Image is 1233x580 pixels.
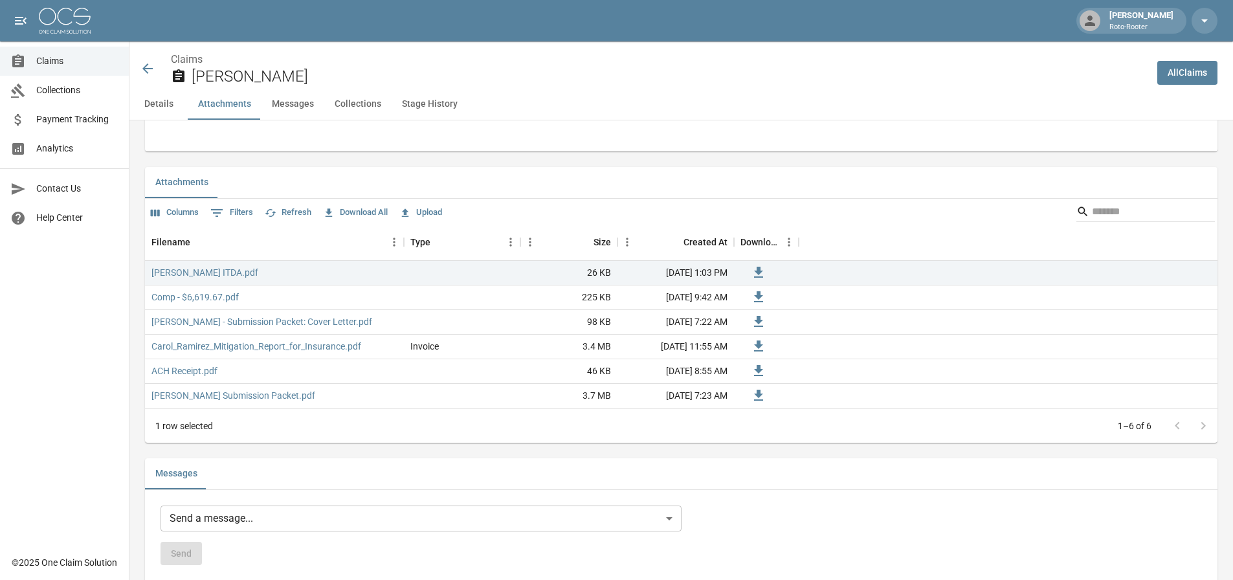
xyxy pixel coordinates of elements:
[617,261,734,285] div: [DATE] 1:03 PM
[151,340,361,353] a: Carol_Ramirez_Mitigation_Report_for_Insurance.pdf
[520,335,617,359] div: 3.4 MB
[145,167,1217,198] div: related-list tabs
[324,89,392,120] button: Collections
[617,384,734,408] div: [DATE] 7:23 AM
[171,52,1147,67] nav: breadcrumb
[148,203,202,223] button: Select columns
[39,8,91,34] img: ocs-logo-white-transparent.png
[207,203,256,223] button: Show filters
[36,182,118,195] span: Contact Us
[129,89,1233,120] div: anchor tabs
[261,89,324,120] button: Messages
[617,359,734,384] div: [DATE] 8:55 AM
[129,89,188,120] button: Details
[617,224,734,260] div: Created At
[36,54,118,68] span: Claims
[8,8,34,34] button: open drawer
[520,384,617,408] div: 3.7 MB
[261,203,315,223] button: Refresh
[1076,201,1215,225] div: Search
[520,359,617,384] div: 46 KB
[617,285,734,310] div: [DATE] 9:42 AM
[520,310,617,335] div: 98 KB
[734,224,799,260] div: Download
[396,203,445,223] button: Upload
[161,506,682,531] div: Send a message...
[36,84,118,97] span: Collections
[192,67,1147,86] h2: [PERSON_NAME]
[617,232,637,252] button: Menu
[145,167,219,198] button: Attachments
[1104,9,1179,32] div: [PERSON_NAME]
[36,211,118,225] span: Help Center
[151,364,217,377] a: ACH Receipt.pdf
[410,340,439,353] div: Invoice
[145,458,1217,489] div: related-list tabs
[384,232,404,252] button: Menu
[151,291,239,304] a: Comp - $6,619.67.pdf
[740,224,779,260] div: Download
[145,224,404,260] div: Filename
[151,266,258,279] a: [PERSON_NAME] ITDA.pdf
[404,224,520,260] div: Type
[155,419,213,432] div: 1 row selected
[501,232,520,252] button: Menu
[683,224,728,260] div: Created At
[151,315,372,328] a: [PERSON_NAME] - Submission Packet: Cover Letter.pdf
[320,203,391,223] button: Download All
[1157,61,1217,85] a: AllClaims
[594,224,611,260] div: Size
[12,556,117,569] div: © 2025 One Claim Solution
[779,232,799,252] button: Menu
[1109,22,1173,33] p: Roto-Rooter
[520,261,617,285] div: 26 KB
[392,89,468,120] button: Stage History
[36,142,118,155] span: Analytics
[36,113,118,126] span: Payment Tracking
[520,224,617,260] div: Size
[151,389,315,402] a: [PERSON_NAME] Submission Packet.pdf
[617,335,734,359] div: [DATE] 11:55 AM
[145,458,208,489] button: Messages
[171,53,203,65] a: Claims
[520,232,540,252] button: Menu
[520,285,617,310] div: 225 KB
[188,89,261,120] button: Attachments
[617,310,734,335] div: [DATE] 7:22 AM
[1118,419,1151,432] p: 1–6 of 6
[410,224,430,260] div: Type
[151,224,190,260] div: Filename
